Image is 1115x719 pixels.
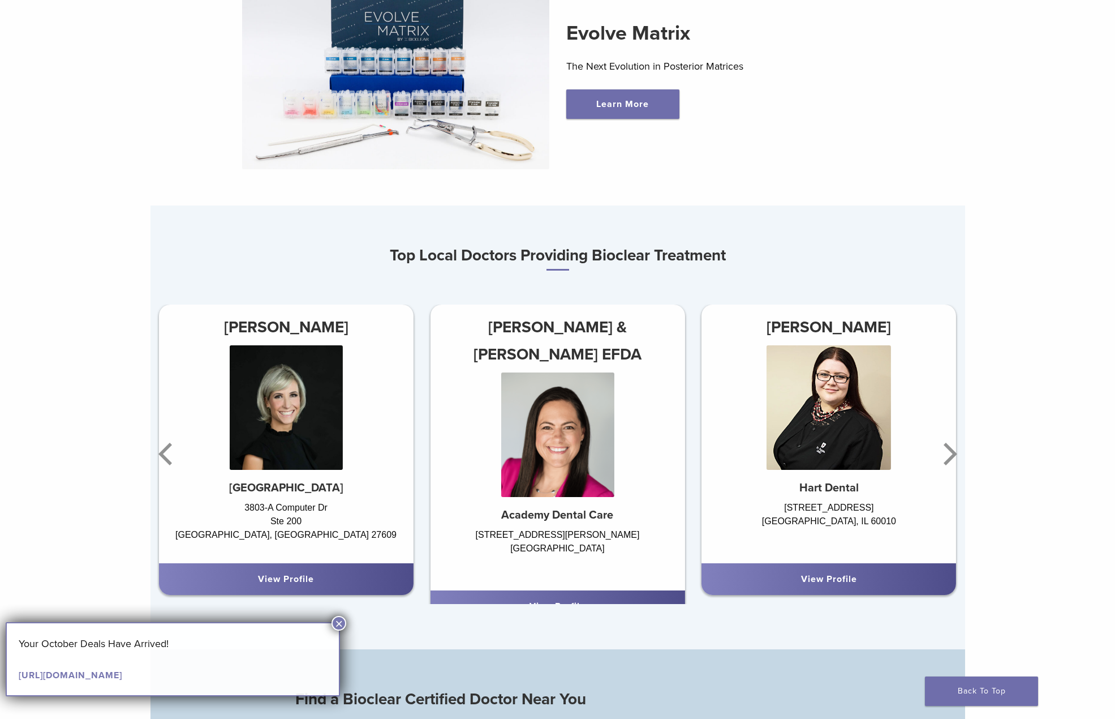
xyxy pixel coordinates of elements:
[159,501,414,552] div: 3803-A Computer Dr Ste 200 [GEOGRAPHIC_DATA], [GEOGRAPHIC_DATA] 27609
[701,501,956,552] div: [STREET_ADDRESS] [GEOGRAPHIC_DATA], IL 60010
[501,373,614,497] img: Dr. Chelsea Gonzales & Jeniffer Segura EFDA
[801,574,857,585] a: View Profile
[295,686,820,713] h3: Find a Bioclear Certified Doctor Near You
[156,420,179,488] button: Previous
[501,508,613,522] strong: Academy Dental Care
[767,345,891,470] img: Dr. Agnieszka Iwaszczyszyn
[566,58,873,75] p: The Next Evolution in Posterior Matrices
[229,481,343,495] strong: [GEOGRAPHIC_DATA]
[430,528,685,579] div: [STREET_ADDRESS][PERSON_NAME] [GEOGRAPHIC_DATA]
[159,314,414,341] h3: [PERSON_NAME]
[925,677,1038,706] a: Back To Top
[150,242,965,271] h3: Top Local Doctors Providing Bioclear Treatment
[529,601,586,612] a: View Profile
[799,481,859,495] strong: Hart Dental
[332,616,346,631] button: Close
[566,20,873,47] h2: Evolve Matrix
[230,345,343,470] img: Dr. Anna Abernethy
[19,635,327,652] p: Your October Deals Have Arrived!
[937,420,959,488] button: Next
[701,314,956,341] h3: [PERSON_NAME]
[430,314,685,368] h3: [PERSON_NAME] & [PERSON_NAME] EFDA
[19,670,122,681] a: [URL][DOMAIN_NAME]
[258,574,314,585] a: View Profile
[566,89,679,119] a: Learn More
